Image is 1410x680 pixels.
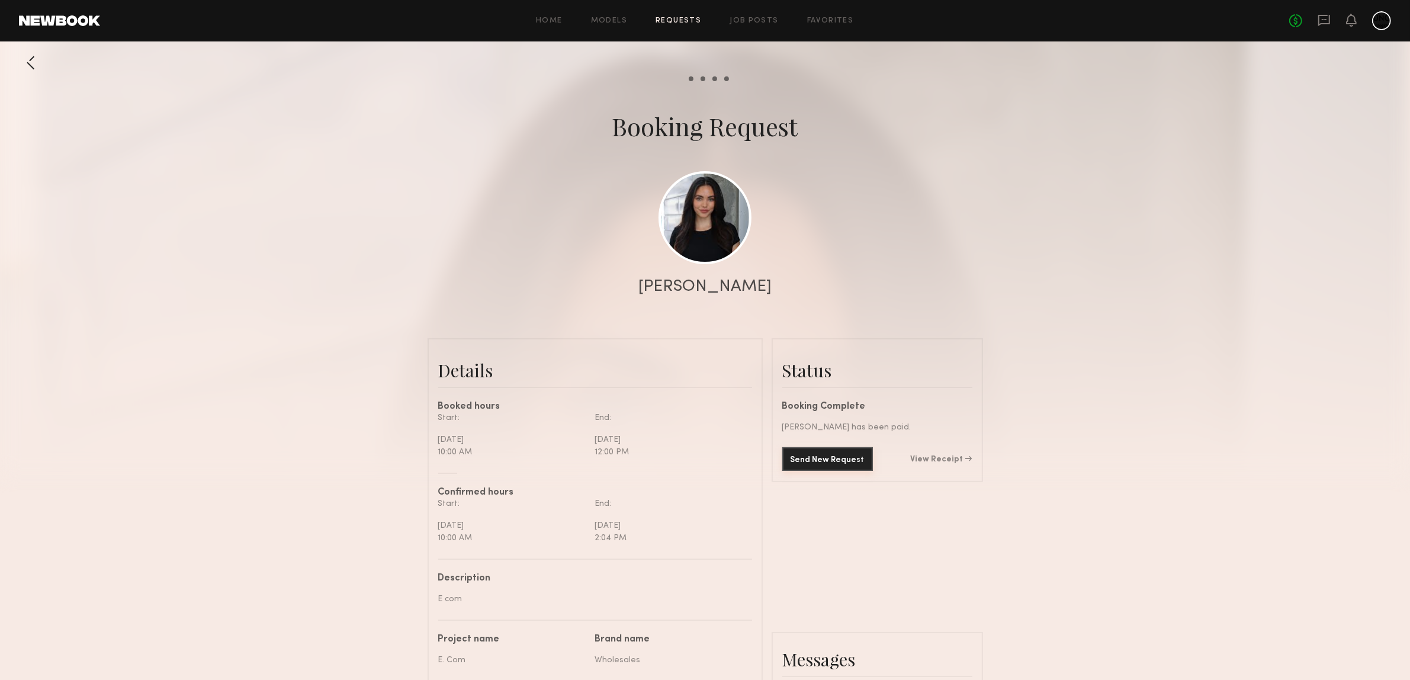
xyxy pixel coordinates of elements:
div: 12:00 PM [595,446,743,458]
div: [DATE] [438,519,586,532]
button: Send New Request [782,447,873,471]
a: Job Posts [730,17,779,25]
div: E com [438,593,743,605]
div: [PERSON_NAME] [638,278,772,295]
a: View Receipt [911,456,972,464]
div: Booked hours [438,402,752,412]
div: Start: [438,412,586,424]
a: Requests [656,17,701,25]
a: Home [536,17,563,25]
div: [PERSON_NAME] has been paid. [782,421,972,434]
a: Models [591,17,627,25]
div: [DATE] [595,434,743,446]
div: Messages [782,647,972,671]
div: Brand name [595,635,743,644]
div: Project name [438,635,586,644]
a: Favorites [807,17,854,25]
div: Confirmed hours [438,488,752,498]
div: 10:00 AM [438,532,586,544]
div: Booking Request [612,110,798,143]
div: End: [595,498,743,510]
div: E. Com [438,654,586,666]
div: 2:04 PM [595,532,743,544]
div: 10:00 AM [438,446,586,458]
div: Start: [438,498,586,510]
div: Wholesales [595,654,743,666]
div: Booking Complete [782,402,972,412]
div: [DATE] [438,434,586,446]
div: Status [782,358,972,382]
div: [DATE] [595,519,743,532]
div: Description [438,574,743,583]
div: Details [438,358,752,382]
div: End: [595,412,743,424]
